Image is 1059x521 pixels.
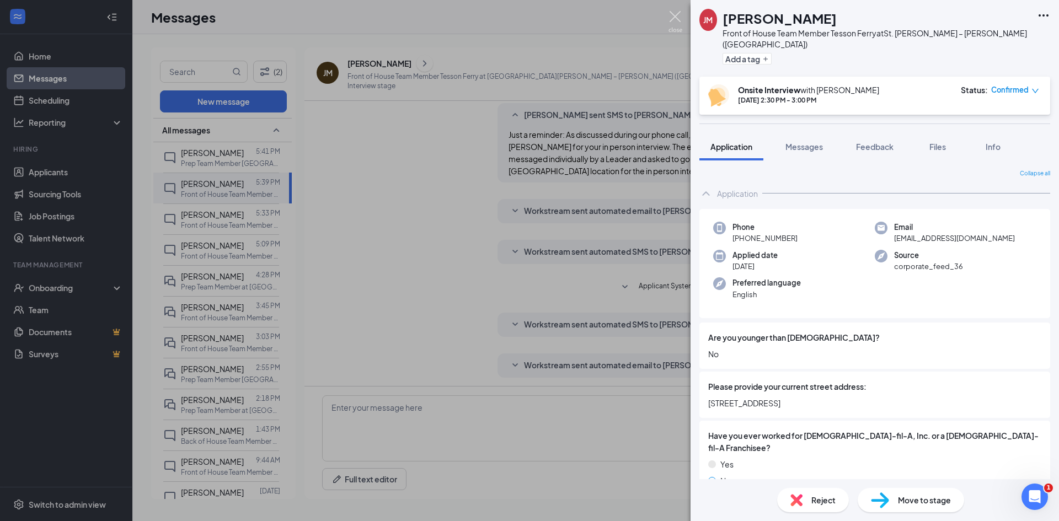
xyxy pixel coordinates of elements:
span: Reject [811,494,836,506]
span: No [720,475,731,487]
span: Feedback [856,142,894,152]
svg: Plus [762,56,769,62]
svg: Ellipses [1037,9,1050,22]
span: Email [894,222,1015,233]
span: Application [710,142,752,152]
span: Move to stage [898,494,951,506]
span: 1 [1044,484,1053,492]
div: Front of House Team Member Tesson Ferry at St. [PERSON_NAME] – [PERSON_NAME] ([GEOGRAPHIC_DATA]) [723,28,1031,50]
span: Applied date [732,250,778,261]
h1: [PERSON_NAME] [723,9,837,28]
span: [PHONE_NUMBER] [732,233,798,244]
span: Confirmed [991,84,1029,95]
button: PlusAdd a tag [723,53,772,65]
span: [DATE] [732,261,778,272]
div: Application [717,188,758,199]
span: English [732,289,801,300]
span: [EMAIL_ADDRESS][DOMAIN_NAME] [894,233,1015,244]
div: Status : [961,84,988,95]
span: Source [894,250,963,261]
span: Phone [732,222,798,233]
span: Are you younger than [DEMOGRAPHIC_DATA]? [708,331,880,343]
span: Files [929,142,946,152]
span: Preferred language [732,277,801,288]
span: down [1031,87,1039,95]
span: Have you ever worked for [DEMOGRAPHIC_DATA]-fil-A, Inc. or a [DEMOGRAPHIC_DATA]-fil-A Franchisee? [708,429,1041,454]
svg: ChevronUp [699,187,713,200]
span: Yes [720,458,734,470]
div: JM [703,14,713,25]
div: [DATE] 2:30 PM - 3:00 PM [738,95,879,105]
span: Info [986,142,1001,152]
iframe: Intercom live chat [1021,484,1048,510]
span: Messages [785,142,823,152]
span: Collapse all [1020,169,1050,178]
span: [STREET_ADDRESS] [708,397,1041,409]
span: corporate_feed_36 [894,261,963,272]
div: with [PERSON_NAME] [738,84,879,95]
span: Please provide your current street address: [708,380,867,393]
b: Onsite Interview [738,85,800,95]
span: No [708,348,1041,360]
